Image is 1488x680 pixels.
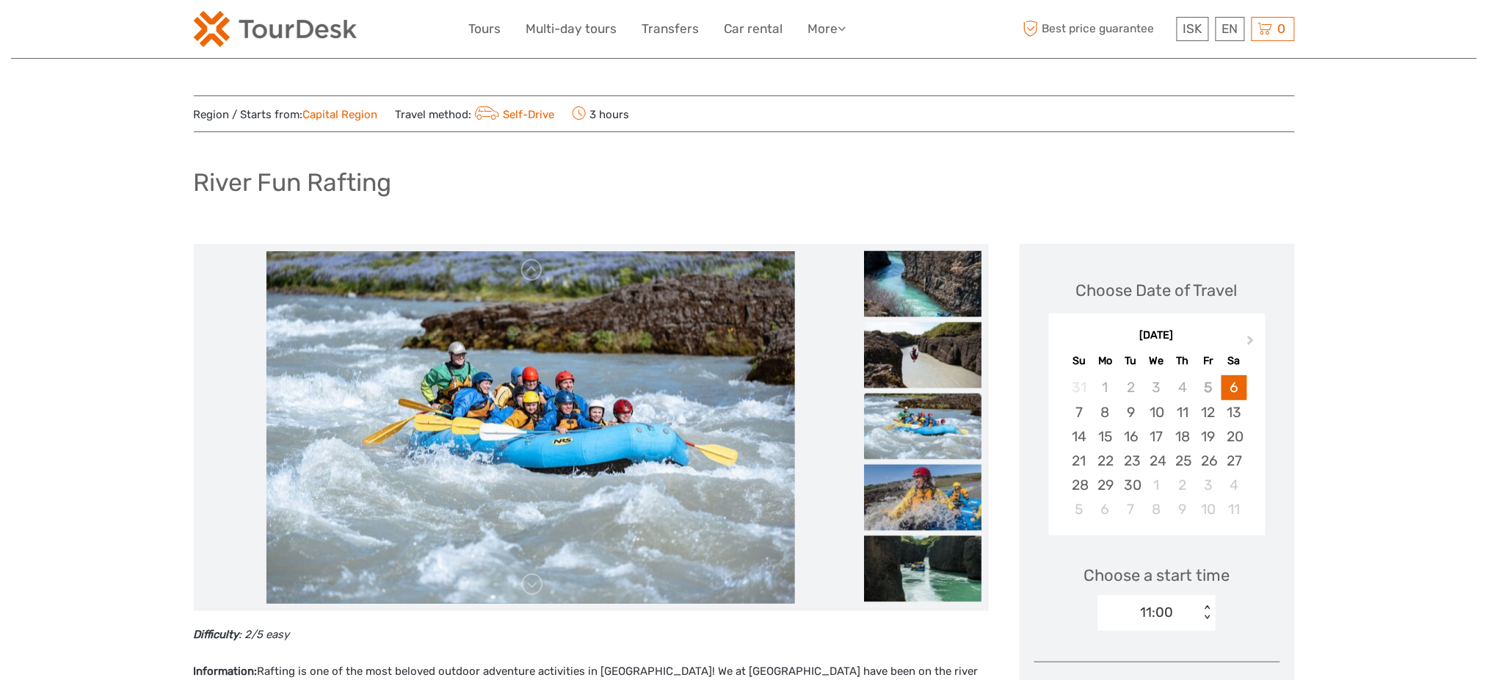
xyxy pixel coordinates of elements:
div: Choose Monday, September 8th, 2025 [1092,400,1118,424]
div: Choose Sunday, September 7th, 2025 [1067,400,1092,424]
div: 11:00 [1141,603,1174,622]
div: Choose Wednesday, October 8th, 2025 [1144,497,1169,521]
a: Self-Drive [472,108,555,121]
span: ISK [1183,21,1202,36]
div: Choose Thursday, September 18th, 2025 [1170,424,1196,449]
div: Choose Friday, September 26th, 2025 [1196,449,1222,473]
div: Not available Friday, September 5th, 2025 [1196,375,1222,399]
button: Next Month [1241,332,1264,355]
div: Choose Tuesday, September 16th, 2025 [1118,424,1144,449]
a: Car rental [725,18,783,40]
div: Not available Thursday, September 4th, 2025 [1170,375,1196,399]
span: Travel method: [396,104,555,124]
div: Not available Tuesday, September 2nd, 2025 [1118,375,1144,399]
div: Choose Tuesday, September 23rd, 2025 [1118,449,1144,473]
a: Multi-day tours [526,18,617,40]
h1: River Fun Rafting [194,167,392,198]
div: Th [1170,351,1196,371]
div: Choose Sunday, October 5th, 2025 [1067,497,1092,521]
img: 814c37c69bae4ca8912a47f72c72e603_slider_thumbnail.jpg [864,394,981,460]
div: Choose Wednesday, September 17th, 2025 [1144,424,1169,449]
a: Tours [469,18,501,40]
button: Open LiveChat chat widget [169,23,186,40]
div: Not available Wednesday, September 3rd, 2025 [1144,375,1169,399]
div: Choose Wednesday, September 10th, 2025 [1144,400,1169,424]
div: Choose Wednesday, October 1st, 2025 [1144,473,1169,497]
div: Choose Friday, September 12th, 2025 [1196,400,1222,424]
span: Choose a start time [1084,564,1230,587]
div: Choose Thursday, September 25th, 2025 [1170,449,1196,473]
div: Choose Saturday, September 27th, 2025 [1222,449,1247,473]
strong: Difficulty [194,628,239,641]
div: month 2025-09 [1053,375,1260,521]
div: Choose Date of Travel [1076,279,1238,302]
div: EN [1216,17,1245,41]
img: 120-15d4194f-c635-41b9-a512-a3cb382bfb57_logo_small.png [194,11,357,47]
img: d3ec3042d7494f9e8842d62a82f3781a_slider_thumbnail.jpg [864,322,981,388]
div: Choose Sunday, September 14th, 2025 [1067,424,1092,449]
div: Choose Saturday, September 20th, 2025 [1222,424,1247,449]
span: Best price guarantee [1020,17,1173,41]
em: : 2/5 easy [239,628,290,641]
div: Choose Monday, September 29th, 2025 [1092,473,1118,497]
span: 0 [1276,21,1288,36]
div: Choose Thursday, September 11th, 2025 [1170,400,1196,424]
div: Choose Friday, October 3rd, 2025 [1196,473,1222,497]
div: Choose Friday, September 19th, 2025 [1196,424,1222,449]
div: Choose Sunday, September 28th, 2025 [1067,473,1092,497]
div: Choose Tuesday, September 30th, 2025 [1118,473,1144,497]
div: Choose Tuesday, September 9th, 2025 [1118,400,1144,424]
img: 814c37c69bae4ca8912a47f72c72e603_main_slider.jpg [266,251,795,604]
div: Choose Monday, September 22nd, 2025 [1092,449,1118,473]
div: Choose Saturday, September 6th, 2025 [1222,375,1247,399]
div: Choose Monday, September 15th, 2025 [1092,424,1118,449]
div: Not available Sunday, August 31st, 2025 [1067,375,1092,399]
div: Choose Monday, October 6th, 2025 [1092,497,1118,521]
div: Choose Saturday, October 4th, 2025 [1222,473,1247,497]
div: Choose Saturday, September 13th, 2025 [1222,400,1247,424]
img: bdf10d3719ee408f9eb258e76d834817_slider_thumbnail.jpg [864,251,981,317]
div: Su [1067,351,1092,371]
span: 3 hours [572,104,629,124]
strong: Information: [194,665,258,678]
div: Choose Thursday, October 2nd, 2025 [1170,473,1196,497]
div: Choose Saturday, October 11th, 2025 [1222,497,1247,521]
div: Choose Tuesday, October 7th, 2025 [1118,497,1144,521]
div: < > [1202,605,1214,621]
div: Choose Friday, October 10th, 2025 [1196,497,1222,521]
div: Choose Wednesday, September 24th, 2025 [1144,449,1169,473]
div: Mo [1092,351,1118,371]
div: Sa [1222,351,1247,371]
p: We're away right now. Please check back later! [21,26,166,37]
div: Not available Monday, September 1st, 2025 [1092,375,1118,399]
div: Choose Thursday, October 9th, 2025 [1170,497,1196,521]
div: Fr [1196,351,1222,371]
a: Transfers [642,18,700,40]
div: [DATE] [1049,328,1266,344]
span: Region / Starts from: [194,107,378,123]
img: d234bfa4b8104e2d9fa33d65afd3edc4_slider_thumbnail.jpg [864,465,981,531]
div: We [1144,351,1169,371]
a: More [808,18,846,40]
div: Tu [1118,351,1144,371]
img: 4549d9d1460d45268b04d6cfe31fd4d3_slider_thumbnail.jpeg [864,536,981,602]
div: Choose Sunday, September 21st, 2025 [1067,449,1092,473]
a: Capital Region [303,108,378,121]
